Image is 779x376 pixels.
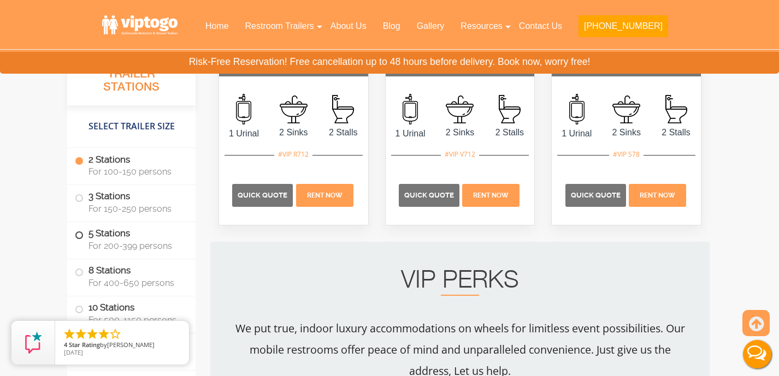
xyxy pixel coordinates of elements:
img: an icon of sink [612,96,640,123]
span: by [64,342,180,349]
a: Quick Quote [399,190,461,199]
a: Blog [375,14,409,38]
img: Review Rating [22,332,44,354]
li:  [97,327,110,341]
a: About Us [322,14,375,38]
div: #VIP V712 [441,147,479,162]
span: For 150-250 persons [88,204,182,214]
span: [DATE] [64,348,83,356]
span: [PERSON_NAME] [107,341,155,349]
img: an icon of urinal [569,94,585,124]
span: 2 Sinks [269,126,318,139]
label: 8 Stations [75,259,188,293]
a: Gallery [409,14,453,38]
span: 1 Urinal [386,127,435,140]
li:  [86,327,99,341]
span: Rent Now [307,192,343,199]
h2: VIP PERKS [232,270,688,296]
span: 4 [64,341,67,349]
h3: All Restroom Trailer Stations [67,52,196,105]
label: 5 Stations [75,222,188,256]
img: an icon of urinal [403,94,418,124]
img: an icon of sink [446,96,474,123]
span: Star Rating [69,341,100,349]
a: Home [197,14,237,38]
span: For 400-650 persons [88,277,182,288]
a: [PHONE_NUMBER] [570,14,676,44]
label: 2 Stations [75,148,188,182]
span: For 100-150 persons [88,166,182,177]
div: #VIP R712 [274,147,312,162]
a: Rent Now [461,190,521,199]
img: an icon of Stall [665,95,687,123]
h4: Select Trailer Size [67,110,196,142]
span: 2 Stalls [485,126,534,139]
img: an icon of urinal [236,94,251,124]
a: Quick Quote [232,190,294,199]
span: Quick Quote [571,191,621,199]
li:  [63,327,76,341]
button: [PHONE_NUMBER] [579,15,668,37]
a: Resources [452,14,510,38]
span: Rent Now [473,192,509,199]
a: Contact Us [511,14,570,38]
img: an icon of sink [280,96,308,123]
span: 1 Urinal [552,127,601,140]
a: Rent Now [294,190,355,199]
span: 2 Sinks [601,126,651,139]
span: For 200-399 persons [88,241,182,251]
label: 3 Stations [75,185,188,219]
li:  [109,327,122,341]
span: 2 Sinks [435,126,485,139]
li:  [74,327,87,341]
span: 2 Stalls [651,126,701,139]
span: Quick Quote [404,191,454,199]
span: For 500-1150 persons [88,314,182,325]
img: an icon of Stall [332,95,354,123]
span: Quick Quote [238,191,287,199]
button: Live Chat [735,332,779,376]
a: Restroom Trailers [237,14,322,38]
img: an icon of Stall [499,95,521,123]
span: Rent Now [640,192,675,199]
label: 10 Stations [75,296,188,330]
span: 2 Stalls [318,126,368,139]
a: Rent Now [628,190,688,199]
div: #VIP S78 [609,147,644,162]
span: 1 Urinal [219,127,269,140]
a: Quick Quote [565,190,628,199]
